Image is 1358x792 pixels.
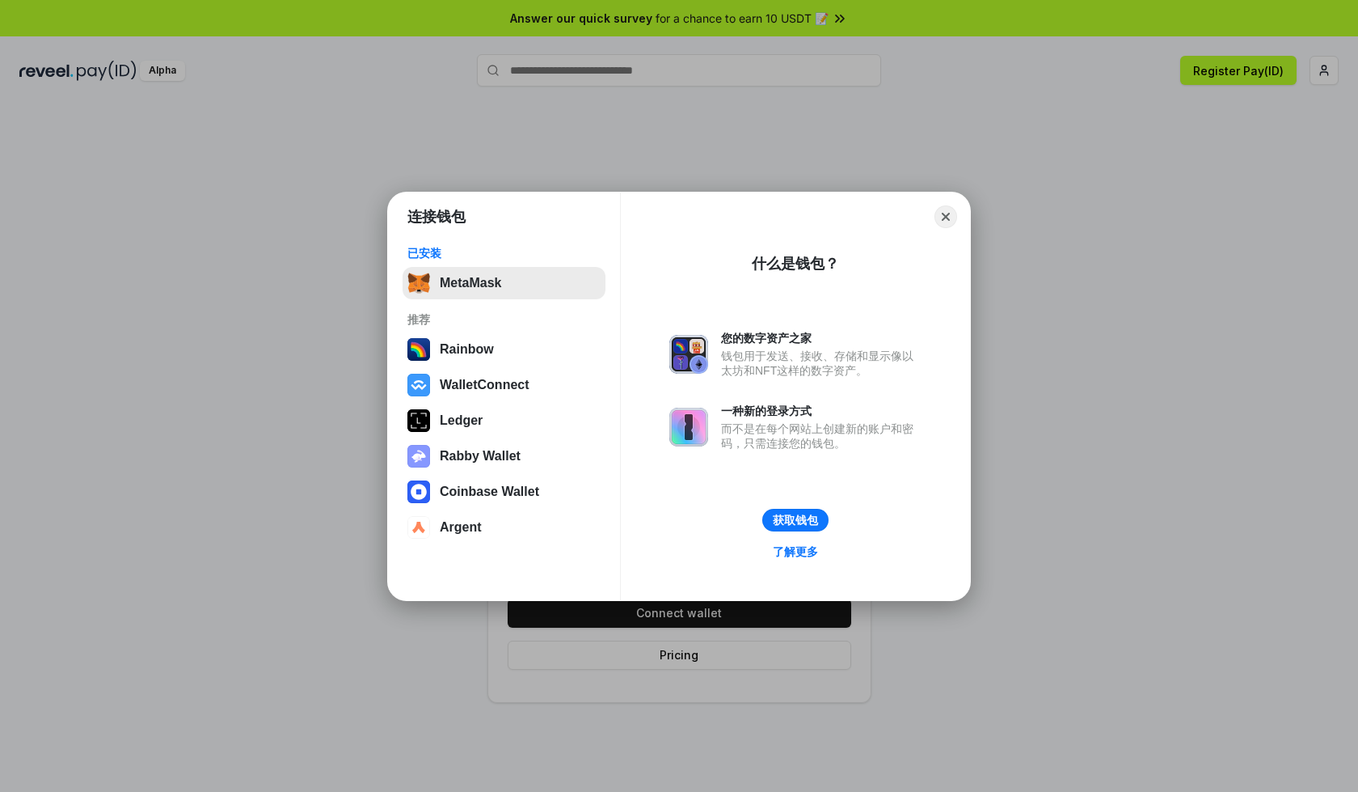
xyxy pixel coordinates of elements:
[403,511,605,544] button: Argent
[721,404,921,418] div: 一种新的登录方式
[440,413,483,428] div: Ledger
[407,516,430,539] img: svg+xml,%3Csvg%20width%3D%2228%22%20height%3D%2228%22%20viewBox%3D%220%200%2028%2028%22%20fill%3D...
[773,544,818,559] div: 了解更多
[440,485,539,499] div: Coinbase Wallet
[752,254,839,273] div: 什么是钱包？
[721,349,921,378] div: 钱包用于发送、接收、存储和显示像以太坊和NFT这样的数字资产。
[403,476,605,508] button: Coinbase Wallet
[762,509,829,532] button: 获取钱包
[721,421,921,451] div: 而不是在每个网站上创建新的账户和密码，只需连接您的钱包。
[440,276,501,290] div: MetaMask
[407,481,430,503] img: svg+xml,%3Csvg%20width%3D%2228%22%20height%3D%2228%22%20viewBox%3D%220%200%2028%2028%22%20fill%3D...
[440,342,494,357] div: Rainbow
[407,207,466,227] h1: 连接钱包
[407,312,601,327] div: 推荐
[440,449,521,464] div: Rabby Wallet
[440,378,529,392] div: WalletConnect
[403,333,605,366] button: Rainbow
[934,205,957,228] button: Close
[773,513,818,527] div: 获取钱包
[407,338,430,361] img: svg+xml,%3Csvg%20width%3D%22120%22%20height%3D%22120%22%20viewBox%3D%220%200%20120%20120%22%20fil...
[407,374,430,396] img: svg+xml,%3Csvg%20width%3D%2228%22%20height%3D%2228%22%20viewBox%3D%220%200%2028%2028%22%20fill%3D...
[763,541,828,562] a: 了解更多
[669,408,708,447] img: svg+xml,%3Csvg%20xmlns%3D%22http%3A%2F%2Fwww.w3.org%2F2000%2Fsvg%22%20fill%3D%22none%22%20viewBox...
[407,409,430,432] img: svg+xml,%3Csvg%20xmlns%3D%22http%3A%2F%2Fwww.w3.org%2F2000%2Fsvg%22%20width%3D%2228%22%20height%3...
[407,246,601,260] div: 已安装
[403,267,605,299] button: MetaMask
[407,445,430,468] img: svg+xml,%3Csvg%20xmlns%3D%22http%3A%2F%2Fwww.w3.org%2F2000%2Fsvg%22%20fill%3D%22none%22%20viewBox...
[403,440,605,472] button: Rabby Wallet
[440,520,482,535] div: Argent
[403,404,605,437] button: Ledger
[407,272,430,294] img: svg+xml,%3Csvg%20fill%3D%22none%22%20height%3D%2233%22%20viewBox%3D%220%200%2035%2033%22%20width%...
[403,369,605,401] button: WalletConnect
[669,335,708,374] img: svg+xml,%3Csvg%20xmlns%3D%22http%3A%2F%2Fwww.w3.org%2F2000%2Fsvg%22%20fill%3D%22none%22%20viewBox...
[721,331,921,345] div: 您的数字资产之家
